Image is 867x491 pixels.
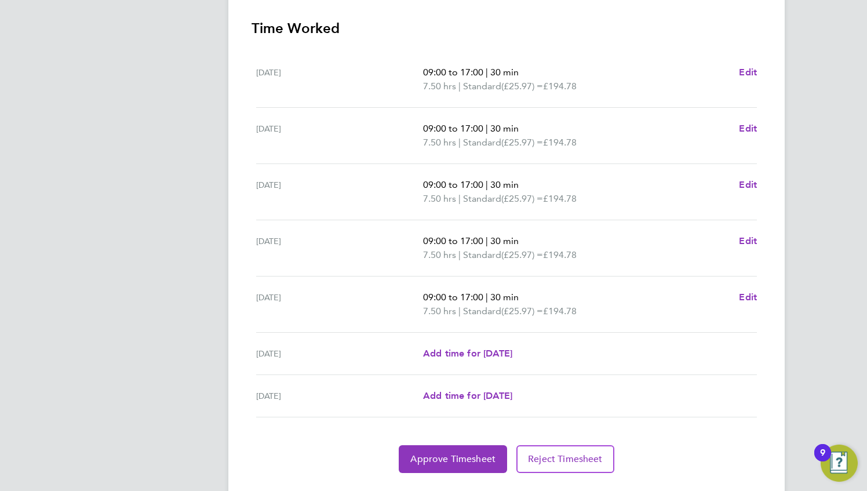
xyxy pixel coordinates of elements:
[739,292,757,303] span: Edit
[501,193,543,204] span: (£25.97) =
[423,179,483,190] span: 09:00 to 17:00
[423,249,456,260] span: 7.50 hrs
[543,249,577,260] span: £194.78
[463,136,501,150] span: Standard
[486,292,488,303] span: |
[490,235,519,246] span: 30 min
[256,122,423,150] div: [DATE]
[458,137,461,148] span: |
[501,305,543,317] span: (£25.97) =
[501,81,543,92] span: (£25.97) =
[486,179,488,190] span: |
[423,390,512,401] span: Add time for [DATE]
[501,137,543,148] span: (£25.97) =
[528,453,603,465] span: Reject Timesheet
[739,179,757,190] span: Edit
[486,235,488,246] span: |
[463,248,501,262] span: Standard
[423,347,512,361] a: Add time for [DATE]
[423,235,483,246] span: 09:00 to 17:00
[739,66,757,79] a: Edit
[490,123,519,134] span: 30 min
[486,123,488,134] span: |
[739,67,757,78] span: Edit
[739,235,757,246] span: Edit
[256,347,423,361] div: [DATE]
[463,192,501,206] span: Standard
[458,81,461,92] span: |
[399,445,507,473] button: Approve Timesheet
[490,292,519,303] span: 30 min
[423,137,456,148] span: 7.50 hrs
[501,249,543,260] span: (£25.97) =
[739,234,757,248] a: Edit
[256,178,423,206] div: [DATE]
[423,193,456,204] span: 7.50 hrs
[252,19,762,38] h3: Time Worked
[423,292,483,303] span: 09:00 to 17:00
[739,178,757,192] a: Edit
[463,79,501,93] span: Standard
[423,67,483,78] span: 09:00 to 17:00
[486,67,488,78] span: |
[458,193,461,204] span: |
[739,290,757,304] a: Edit
[423,123,483,134] span: 09:00 to 17:00
[820,453,825,468] div: 9
[458,249,461,260] span: |
[821,445,858,482] button: Open Resource Center, 9 new notifications
[490,179,519,190] span: 30 min
[410,453,496,465] span: Approve Timesheet
[543,305,577,317] span: £194.78
[543,81,577,92] span: £194.78
[423,348,512,359] span: Add time for [DATE]
[739,122,757,136] a: Edit
[423,389,512,403] a: Add time for [DATE]
[256,389,423,403] div: [DATE]
[423,305,456,317] span: 7.50 hrs
[423,81,456,92] span: 7.50 hrs
[256,290,423,318] div: [DATE]
[458,305,461,317] span: |
[543,137,577,148] span: £194.78
[256,234,423,262] div: [DATE]
[516,445,614,473] button: Reject Timesheet
[256,66,423,93] div: [DATE]
[543,193,577,204] span: £194.78
[490,67,519,78] span: 30 min
[463,304,501,318] span: Standard
[739,123,757,134] span: Edit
